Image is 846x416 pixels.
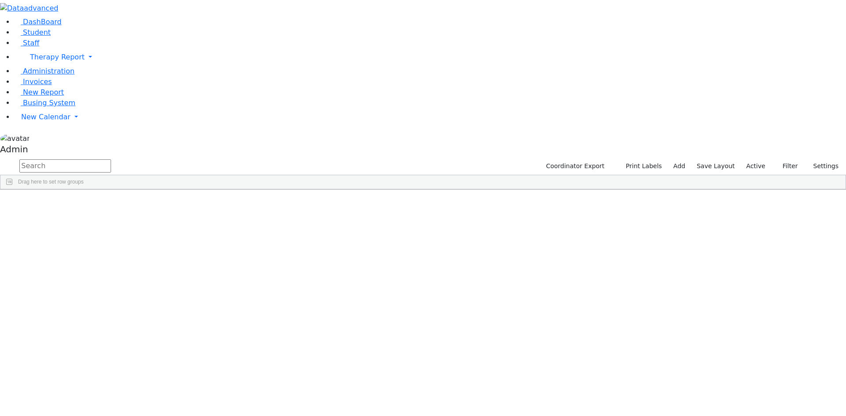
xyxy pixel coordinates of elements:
button: Coordinator Export [540,159,609,173]
span: New Report [23,88,64,96]
a: Add [669,159,689,173]
a: Staff [14,39,39,47]
span: Administration [23,67,74,75]
span: Drag here to set row groups [18,179,84,185]
a: New Report [14,88,64,96]
button: Settings [802,159,842,173]
a: Invoices [14,77,52,86]
button: Filter [771,159,802,173]
span: DashBoard [23,18,62,26]
span: Invoices [23,77,52,86]
a: Student [14,28,51,37]
span: Student [23,28,51,37]
a: DashBoard [14,18,62,26]
a: Busing System [14,99,75,107]
span: New Calendar [21,113,70,121]
span: Staff [23,39,39,47]
span: Busing System [23,99,75,107]
button: Save Layout [693,159,738,173]
a: Therapy Report [14,48,846,66]
span: Therapy Report [30,53,85,61]
button: Print Labels [616,159,666,173]
a: New Calendar [14,108,846,126]
label: Active [742,159,769,173]
a: Administration [14,67,74,75]
input: Search [19,159,111,173]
